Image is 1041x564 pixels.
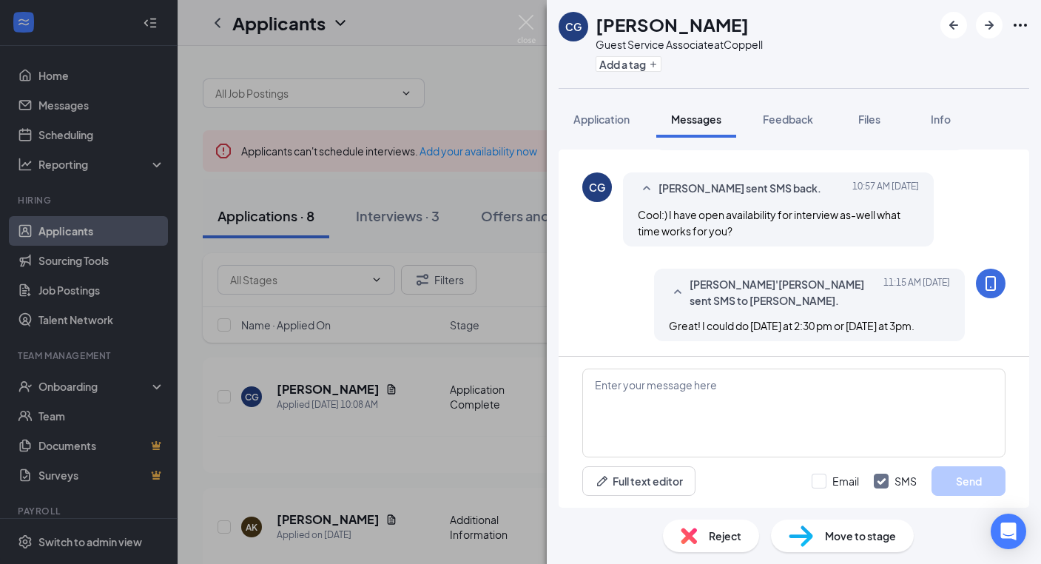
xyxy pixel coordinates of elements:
[649,60,658,69] svg: Plus
[982,275,1000,292] svg: MobileSms
[976,12,1003,38] button: ArrowRight
[658,180,821,198] span: [PERSON_NAME] sent SMS back.
[596,56,661,72] button: PlusAdd a tag
[669,283,687,301] svg: SmallChevronUp
[582,466,695,496] button: Full text editorPen
[980,16,998,34] svg: ArrowRight
[595,474,610,489] svg: Pen
[858,113,880,126] span: Files
[825,528,896,544] span: Move to stage
[596,37,763,52] div: Guest Service Associate at Coppell
[638,180,656,198] svg: SmallChevronUp
[931,466,1005,496] button: Send
[589,180,605,195] div: CG
[940,12,967,38] button: ArrowLeftNew
[1011,16,1029,34] svg: Ellipses
[638,208,900,238] span: Cool:) I have open availability for interview as-well what time works for you?
[690,276,883,309] span: [PERSON_NAME]'[PERSON_NAME] sent SMS to [PERSON_NAME].
[565,19,582,34] div: CG
[709,528,741,544] span: Reject
[883,276,950,309] span: [DATE] 11:15 AM
[596,12,749,37] h1: [PERSON_NAME]
[669,319,914,332] span: Great! I could do [DATE] at 2:30 pm or [DATE] at 3pm.
[945,16,963,34] svg: ArrowLeftNew
[931,113,951,126] span: Info
[991,514,1026,549] div: Open Intercom Messenger
[763,113,813,126] span: Feedback
[573,113,630,126] span: Application
[852,180,919,198] span: [DATE] 10:57 AM
[671,113,721,126] span: Messages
